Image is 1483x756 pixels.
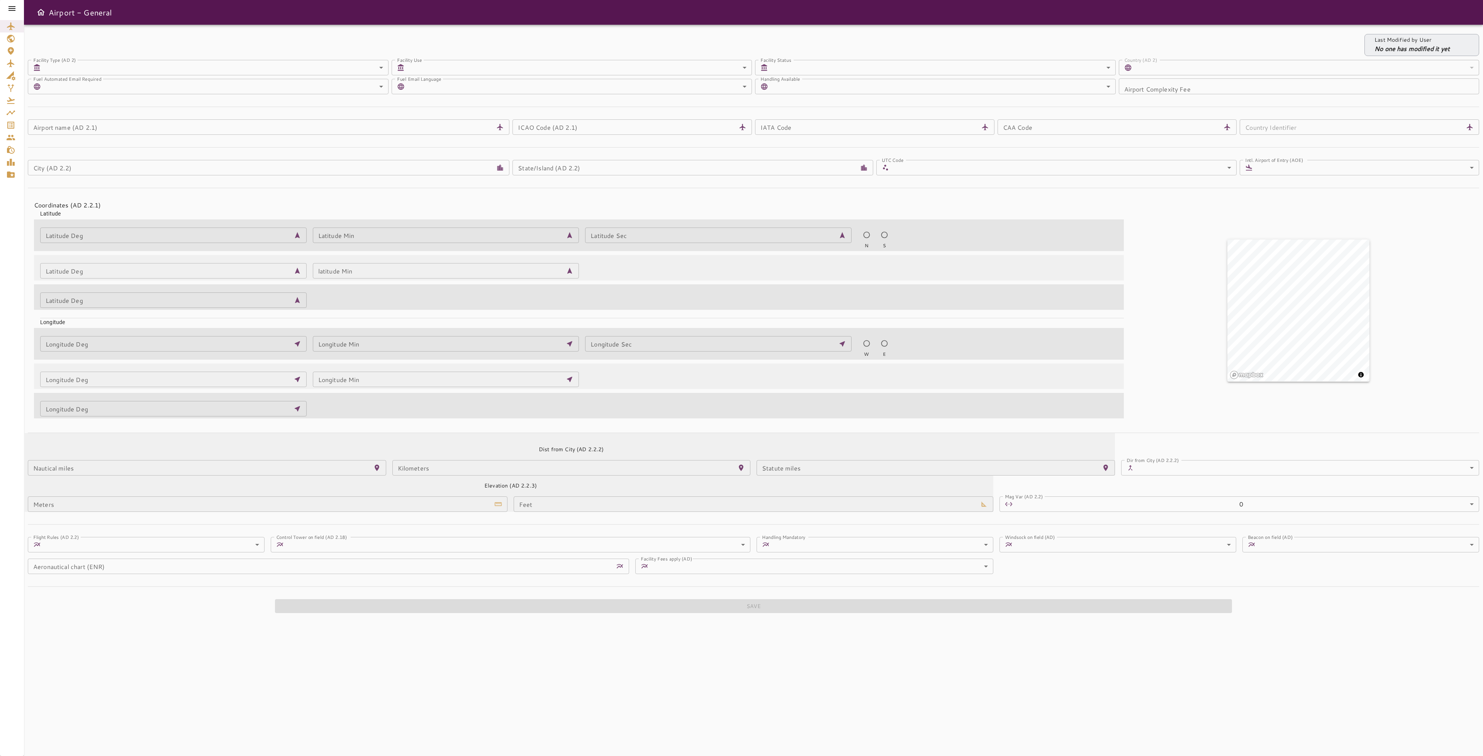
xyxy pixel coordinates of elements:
[641,555,692,562] label: Facility Fees apply (AD)
[865,242,869,249] span: N
[34,312,1124,326] div: Longitude
[1245,156,1303,163] label: Intl. Airport of Entry (AOE)
[397,56,422,63] label: Facility Use
[33,75,102,82] label: Fuel Automated Email Required
[49,6,112,19] h6: Airport - General
[33,56,76,63] label: Facility Type (AD 2)
[760,75,800,82] label: Handling Available
[883,351,886,358] span: E
[762,533,805,540] label: Handling Mandatory
[1227,240,1369,382] canvas: Map
[1374,36,1450,44] p: Last Modified by User
[1124,56,1157,63] label: Country (AD 2)
[1374,44,1450,53] p: No one has modified it yet
[883,242,886,249] span: S
[760,56,791,63] label: Facility Status
[397,75,441,82] label: Fuel Email Language
[882,156,903,163] label: UTC Code
[33,533,79,540] label: Flight Rules (AD 2.2)
[484,482,537,490] h6: Elevation (AD 2.2.3)
[34,200,1118,210] h4: Coordinates (AD 2.2.1)
[539,445,604,454] h6: Dist from City (AD 2.2.2)
[864,351,869,358] span: W
[1248,533,1293,540] label: Beacon on field (AD)
[1016,496,1479,512] div: 0
[1127,457,1179,463] label: Dir from City (AD 2.2.2)
[1005,493,1043,499] label: Mag Var (AD 2.2)
[1230,370,1264,379] a: Mapbox logo
[1356,370,1366,379] button: Toggle attribution
[1256,160,1479,175] div: ​
[34,204,1124,217] div: Latitude
[33,5,49,20] button: Open drawer
[276,533,347,540] label: Control Tower on field (AD 2.18)
[1005,533,1055,540] label: Windsock on field (AD)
